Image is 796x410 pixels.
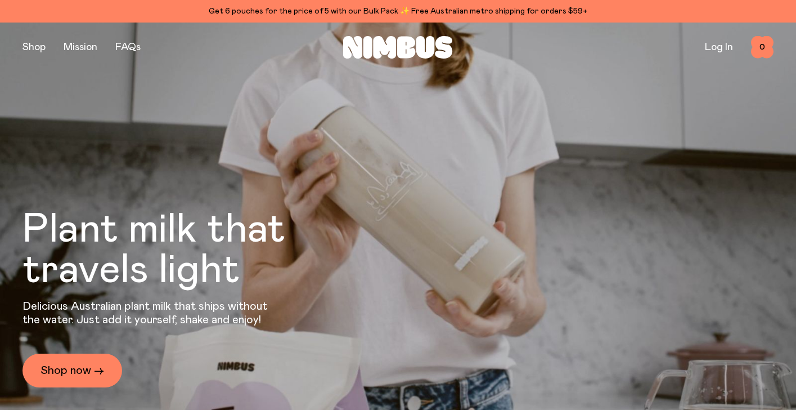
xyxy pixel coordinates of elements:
[115,42,141,52] a: FAQs
[64,42,97,52] a: Mission
[23,300,275,327] p: Delicious Australian plant milk that ships without the water. Just add it yourself, shake and enjoy!
[751,36,773,59] button: 0
[705,42,733,52] a: Log In
[23,210,347,291] h1: Plant milk that travels light
[23,354,122,387] a: Shop now →
[23,5,773,18] div: Get 6 pouches for the price of 5 with our Bulk Pack ✨ Free Australian metro shipping for orders $59+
